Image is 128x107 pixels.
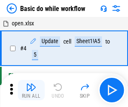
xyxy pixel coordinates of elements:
img: Support [100,5,107,12]
div: to [105,38,110,45]
div: Sheet1!A5 [75,36,102,47]
div: 5 [32,50,38,60]
button: Skip [71,80,98,100]
div: Update [40,36,60,47]
img: Run All [26,82,36,92]
button: Run All [18,80,44,100]
div: cell [63,38,71,45]
img: Skip [80,82,90,92]
span: open.xlsx [12,20,34,27]
img: Back [7,3,17,14]
div: Run All [22,93,41,99]
img: Main button [105,83,118,97]
span: # 4 [20,45,26,52]
div: Basic do while workflow [20,5,85,13]
div: Skip [80,93,90,99]
img: Settings menu [111,3,121,14]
